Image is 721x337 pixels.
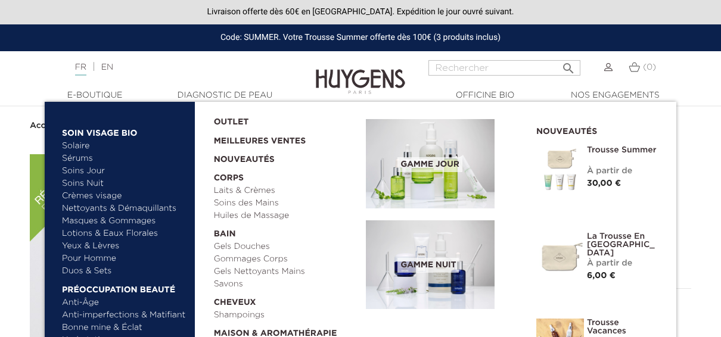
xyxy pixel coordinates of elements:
[214,148,358,166] a: Nouveautés
[214,185,358,197] a: Laits & Crèmes
[397,258,459,273] span: Gamme nuit
[62,309,187,322] a: Anti-imperfections & Matifiant
[214,110,347,129] a: OUTLET
[35,89,154,102] a: E-Boutique
[214,241,358,253] a: Gels Douches
[214,129,347,148] a: Meilleures Ventes
[62,121,187,140] a: Soin Visage Bio
[425,89,545,102] a: Officine Bio
[316,50,405,96] img: Huygens
[214,266,358,278] a: Gels Nettoyants Mains
[62,265,187,277] a: Duos & Sets
[62,140,187,152] a: Solaire
[587,146,658,154] a: Trousse Summer
[214,278,358,291] a: Savons
[587,179,621,188] span: 30,00 €
[536,123,658,137] h2: Nouveautés
[587,257,658,270] div: À partir de
[366,220,518,310] a: Gamme nuit
[643,63,656,71] span: (0)
[62,277,187,297] a: Préoccupation beauté
[62,165,187,177] a: Soins Jour
[214,253,358,266] a: Gommages Corps
[587,165,658,177] div: À partir de
[428,60,580,76] input: Rechercher
[536,146,584,194] img: Trousse Summer
[101,63,113,71] a: EN
[62,215,187,227] a: Masques & Gommages
[536,232,584,280] img: La Trousse en Coton
[165,89,284,102] a: Diagnostic de peau
[62,227,187,240] a: Lotions & Eaux Florales
[62,240,187,252] a: Yeux & Lèvres
[62,202,187,215] a: Nettoyants & Démaquillants
[558,57,579,73] button: 
[214,309,358,322] a: Shampoings
[62,252,187,265] a: Pour Homme
[62,190,187,202] a: Crèmes visage
[62,152,187,165] a: Sérums
[397,157,462,172] span: Gamme jour
[587,272,616,280] span: 6,00 €
[214,291,358,309] a: Cheveux
[366,220,495,310] img: routine_nuit_banner.jpg
[561,58,576,72] i: 
[214,222,358,241] a: Bain
[214,166,358,185] a: Corps
[62,297,187,309] a: Anti-Âge
[366,119,495,208] img: routine_jour_banner.jpg
[587,232,658,257] a: La Trousse en [GEOGRAPHIC_DATA]
[30,121,63,130] a: Accueil
[214,197,358,210] a: Soins des Mains
[62,322,187,334] a: Bonne mine & Éclat
[30,121,61,130] strong: Accueil
[555,89,675,102] a: Nos engagements
[366,119,518,208] a: Gamme jour
[214,210,358,222] a: Huiles de Massage
[587,319,658,335] a: Trousse Vacances
[75,63,86,76] a: FR
[62,177,176,190] a: Soins Nuit
[69,60,291,74] div: |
